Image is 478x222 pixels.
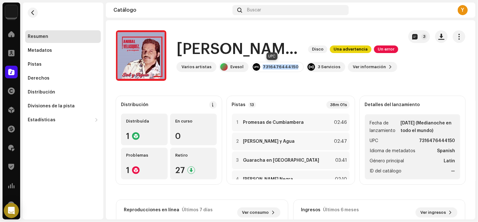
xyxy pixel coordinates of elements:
[421,206,446,219] span: Ver ingresos
[28,104,75,109] div: Divisiones de la pista
[263,64,298,69] div: 7316476444150
[333,157,347,164] div: 03:41
[408,30,430,43] button: 3
[333,138,347,145] div: 02:47
[323,207,359,213] div: Últimos 6 meses
[243,139,295,144] strong: [PERSON_NAME] y Agua
[25,58,101,71] re-m-nav-item: Pistas
[176,39,303,59] h1: [PERSON_NAME] y Agua
[243,177,293,182] strong: [PERSON_NAME] Negra
[237,207,280,218] button: Ver consumo
[28,76,49,81] div: Derechos
[365,102,420,107] strong: Detalles del lanzamiento
[370,137,378,145] span: UPC
[308,45,327,53] span: Disco
[243,120,304,125] strong: Promesas de Cumbiambera
[25,72,101,85] re-m-nav-item: Derechos
[28,117,55,123] div: Estadísticas
[301,207,321,213] div: Ingresos
[25,100,101,112] re-m-nav-item: Divisiones de la pista
[232,102,246,107] strong: Pistas
[451,167,455,175] strong: —
[25,114,101,126] re-m-nav-dropdown: Estadísticas
[437,147,455,155] strong: Spanish
[4,203,19,218] div: Open Intercom Messenger
[230,64,244,69] div: Evesol
[28,62,42,67] div: Pistas
[243,158,320,163] strong: Guaracha en [GEOGRAPHIC_DATA]
[181,64,211,69] div: Varios artistas
[175,119,212,124] div: En curso
[330,45,371,53] span: Una advertencia
[353,61,386,73] span: Ver información
[113,8,230,13] div: Catálogo
[458,5,468,15] div: Y
[326,101,350,109] div: 38m 01s
[421,33,428,40] p-badge: 3
[333,119,347,126] div: 02:46
[348,62,397,72] button: Ver información
[444,157,455,165] strong: Latin
[124,207,179,213] div: Reproducciones en línea
[126,119,163,124] div: Distribuída
[182,207,213,213] div: Últimos 7 días
[374,45,398,53] span: Un error
[333,176,347,183] div: 02:10
[370,157,404,165] span: Género principal
[370,119,400,135] span: Fecha de lanzamiento
[247,8,262,13] span: Buscar
[25,30,101,43] re-m-nav-item: Resumen
[5,5,18,18] img: 48257be4-38e1-423f-bf03-81300282f8d9
[121,102,148,107] div: Distribución
[28,90,55,95] div: Distribución
[370,167,402,175] span: ID del catálogo
[28,34,48,39] div: Resumen
[175,153,212,158] div: Retiro
[248,102,256,108] p-badge: 13
[416,207,458,218] button: Ver ingresos
[25,86,101,99] re-m-nav-item: Distribución
[370,147,416,155] span: Idioma de metadatos
[419,137,455,145] strong: 7316476444150
[401,119,455,135] strong: [DATE] (Medianoche en todo el mundo)
[242,206,269,219] span: Ver consumo
[318,64,340,69] div: 3 Servicios
[28,48,52,53] div: Metadatos
[126,153,163,158] div: Problemas
[25,44,101,57] re-m-nav-item: Metadatos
